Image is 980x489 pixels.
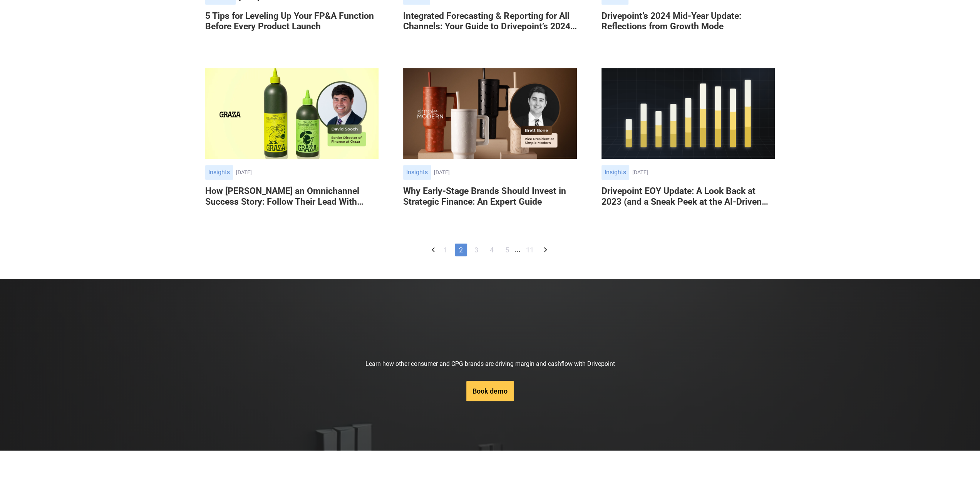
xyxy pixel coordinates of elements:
a: Previous Page [429,244,438,256]
a: Insights[DATE]How [PERSON_NAME] an Omnichannel Success Story: Follow Their Lead With These 5 Tips [205,68,379,219]
a: 2 [455,244,467,256]
a: 5 [501,244,513,256]
div: List [205,244,775,256]
img: Why Early-Stage Brands Should Invest in Strategic Finance: An Expert Guide [403,68,576,159]
p: Learn how other consumer and CPG brands are driving margin and cashflow with Drivepoint [327,347,653,381]
img: How Graza Became an Omnichannel Success Story: Follow Their Lead With These 5 Tips [205,68,379,159]
div: Insights [403,165,431,180]
a: Insights[DATE]Drivepoint EOY Update: A Look Back at 2023 (and a Sneak Peek at the AI-Driven Finan... [601,68,775,219]
a: 1 [439,244,452,256]
div: Insights [205,165,233,180]
h6: Drivepoint’s 2024 Mid-Year Update: Reflections from Growth Mode [601,11,775,32]
div: ... [515,245,521,254]
h6: Drivepoint EOY Update: A Look Back at 2023 (and a Sneak Peek at the AI-Driven Finance Future) [601,186,775,207]
h6: 5 Tips for Leveling Up Your FP&A Function Before Every Product Launch [205,11,379,32]
h6: Integrated Forecasting & Reporting for All Channels: Your Guide to Drivepoint’s 2024 Releases [403,11,576,32]
a: 11 [522,244,538,256]
div: Insights [601,165,629,180]
div: [DATE] [434,169,576,176]
a: Book demo [466,381,514,401]
div: [DATE] [632,169,775,176]
h6: Why Early-Stage Brands Should Invest in Strategic Finance: An Expert Guide [403,186,576,207]
a: Next Page [539,244,551,256]
a: Insights[DATE]Why Early-Stage Brands Should Invest in Strategic Finance: An Expert Guide [403,68,576,219]
a: 3 [470,244,482,256]
h6: How [PERSON_NAME] an Omnichannel Success Story: Follow Their Lead With These 5 Tips [205,186,379,207]
img: Drivepoint EOY Update: A Look Back at 2023 (and a Sneak Peek at the AI-Driven Finance Future) [601,68,775,159]
a: 4 [486,244,498,256]
div: [DATE] [236,169,379,176]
